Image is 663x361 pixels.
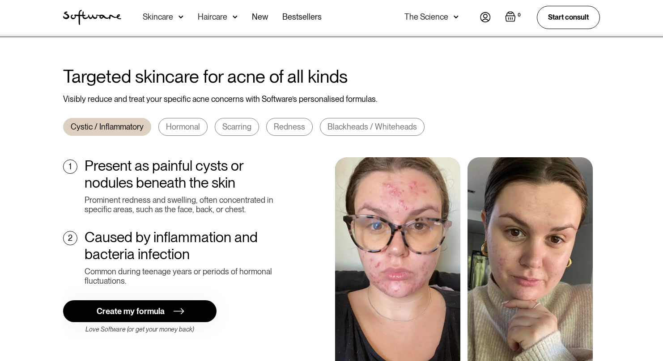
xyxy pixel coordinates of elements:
div: Hormonal [166,122,200,132]
a: home [63,10,121,25]
div: Create my formula [97,306,165,316]
div: Cystic / Inflammatory [71,122,144,132]
div: 1 [69,162,72,172]
div: The Science [404,13,448,21]
a: Start consult [537,6,600,29]
div: Present as painful cysts or nodules beneath the skin [85,157,283,192]
div: Haircare [198,13,227,21]
div: Visibly reduce and treat your specific acne concerns with Software’s personalised formulas. [63,94,600,104]
div: Redness [274,122,305,132]
div: 0 [516,11,523,19]
img: arrow down [454,13,459,21]
div: Prominent redness and swelling, often concentrated in specific areas, such as the face, back, or ... [85,195,283,214]
a: Create my formula [63,300,217,322]
div: Love Software (or get your money back) [63,326,217,333]
div: Common during teenage years or periods of hormonal fluctuations. [85,267,283,286]
div: Skincare [143,13,173,21]
img: Software Logo [63,10,121,25]
img: arrow down [178,13,183,21]
div: Caused by inflammation and bacteria infection [85,229,283,263]
div: Scarring [222,122,251,132]
h2: Targeted skincare for acne of all kinds [63,66,600,87]
a: Open empty cart [505,11,523,24]
div: 2 [68,233,72,243]
div: Blackheads / Whiteheads [327,122,417,132]
img: arrow down [233,13,238,21]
